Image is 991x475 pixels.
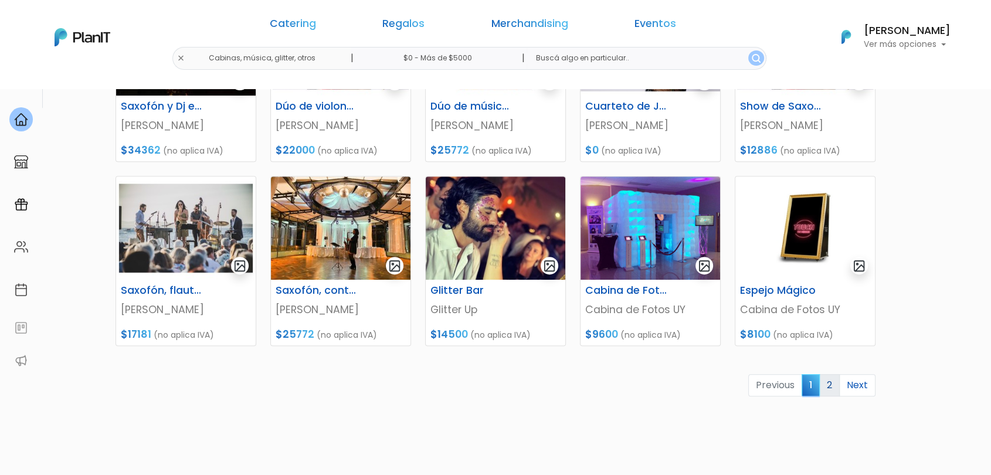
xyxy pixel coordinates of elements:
[116,176,256,346] a: gallery-light Saxofón, flauta traversa y piano. [PERSON_NAME] $17181 (no aplica IVA)
[14,198,28,212] img: campaigns-02234683943229c281be62815700db0a1741e53638e28bf9629b52c665b00959.svg
[839,374,875,396] a: Next
[276,302,406,317] p: [PERSON_NAME]
[773,329,833,341] span: (no aplica IVA)
[853,259,866,273] img: gallery-light
[802,374,820,396] span: 1
[527,47,766,70] input: Buscá algo en particular..
[116,177,256,280] img: thumb_image__copia___copia___copia___copia___copia___copia___copia___copia___copia___copia___copi...
[270,19,316,33] a: Catering
[735,177,875,280] img: thumb_espejo_magico.jpg
[833,24,859,50] img: PlanIt Logo
[733,284,829,297] h6: Espejo Mágico
[601,145,661,157] span: (no aplica IVA)
[269,284,365,297] h6: Saxofón, contrabajo y batería
[580,176,721,346] a: gallery-light Cabina de Fotos Cabina de Fotos UY $9600 (no aplica IVA)
[14,354,28,368] img: partners-52edf745621dab592f3b2c58e3bca9d71375a7ef29c3b500c9f145b62cc070d4.svg
[585,118,715,133] p: [PERSON_NAME]
[620,329,681,341] span: (no aplica IVA)
[388,259,402,273] img: gallery-light
[276,143,315,157] span: $22000
[423,284,520,297] h6: Glitter Bar
[177,55,185,62] img: close-6986928ebcb1d6c9903e3b54e860dbc4d054630f23adef3a32610726dff6a82b.svg
[14,155,28,169] img: marketplace-4ceaa7011d94191e9ded77b95e3339b90024bf715f7c57f8cf31f2d8c509eaba.svg
[752,54,761,63] img: search_button-432b6d5273f82d61273b3651a40e1bd1b912527efae98b1b7a1b2c0702e16a8d.svg
[585,302,715,317] p: Cabina de Fotos UY
[276,118,406,133] p: [PERSON_NAME]
[114,284,210,297] h6: Saxofón, flauta traversa y piano.
[740,302,870,317] p: Cabina de Fotos UY
[430,327,468,341] span: $14500
[114,100,210,113] h6: Saxofón y Dj en vivo
[634,19,676,33] a: Eventos
[121,327,151,341] span: $17181
[426,177,565,280] img: thumb_Screenshot_20220523-134926_Instagram.jpg
[317,329,377,341] span: (no aplica IVA)
[430,302,561,317] p: Glitter Up
[154,329,214,341] span: (no aplica IVA)
[581,177,720,280] img: thumb_Cabina-de-fotos-inflable-con-luz-Led-marcos-de-fotomat-n-de-la-mejor-calidad-Env.jpg
[491,19,568,33] a: Merchandising
[543,259,556,273] img: gallery-light
[351,51,354,65] p: |
[423,100,520,113] h6: Dúo de música brasilera con piano, voz, saxofón y flauta
[740,143,778,157] span: $12886
[425,176,566,346] a: gallery-light Glitter Bar Glitter Up $14500 (no aplica IVA)
[121,302,251,317] p: [PERSON_NAME]
[276,327,314,341] span: $25772
[317,145,378,157] span: (no aplica IVA)
[585,327,618,341] span: $9600
[864,40,951,49] p: Ver más opciones
[698,259,711,273] img: gallery-light
[14,240,28,254] img: people-662611757002400ad9ed0e3c099ab2801c6687ba6c219adb57efc949bc21e19d.svg
[382,19,425,33] a: Regalos
[578,284,674,297] h6: Cabina de Fotos
[733,100,829,113] h6: Show de Saxofón con pista comercial
[233,259,247,273] img: gallery-light
[270,176,411,346] a: gallery-light Saxofón, contrabajo y batería [PERSON_NAME] $25772 (no aplica IVA)
[14,321,28,335] img: feedback-78b5a0c8f98aac82b08bfc38622c3050aee476f2c9584af64705fc4e61158814.svg
[269,100,365,113] h6: Dúo de violoncello y flauta traversa
[522,51,525,65] p: |
[864,26,951,36] h6: [PERSON_NAME]
[121,118,251,133] p: [PERSON_NAME]
[819,374,840,396] a: 2
[826,22,951,52] button: PlanIt Logo [PERSON_NAME] Ver más opciones
[430,143,469,157] span: $25772
[271,177,410,280] img: thumb_1638052169544.jpg
[740,118,870,133] p: [PERSON_NAME]
[163,145,223,157] span: (no aplica IVA)
[735,176,875,346] a: gallery-light Espejo Mágico Cabina de Fotos UY $8100 (no aplica IVA)
[578,100,674,113] h6: Cuarteto de Jazz
[780,145,840,157] span: (no aplica IVA)
[470,329,531,341] span: (no aplica IVA)
[430,118,561,133] p: [PERSON_NAME]
[14,283,28,297] img: calendar-87d922413cdce8b2cf7b7f5f62616a5cf9e4887200fb71536465627b3292af00.svg
[121,143,161,157] span: $34362
[60,11,169,34] div: ¿Necesitás ayuda?
[14,113,28,127] img: home-e721727adea9d79c4d83392d1f703f7f8bce08238fde08b1acbfd93340b81755.svg
[55,28,110,46] img: PlanIt Logo
[585,143,599,157] span: $0
[740,327,771,341] span: $8100
[471,145,532,157] span: (no aplica IVA)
